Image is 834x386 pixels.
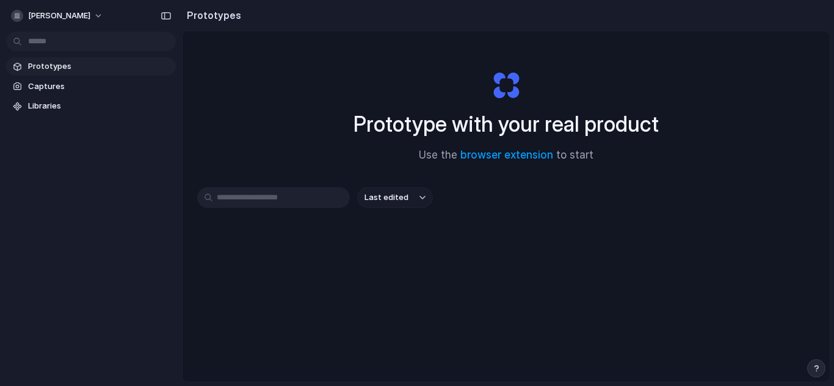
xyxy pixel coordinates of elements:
[6,57,176,76] a: Prototypes
[28,100,171,112] span: Libraries
[182,8,241,23] h2: Prototypes
[460,149,553,161] a: browser extension
[6,97,176,115] a: Libraries
[364,191,408,204] span: Last edited
[28,10,90,22] span: [PERSON_NAME]
[6,77,176,96] a: Captures
[28,60,171,73] span: Prototypes
[28,80,171,93] span: Captures
[357,187,433,208] button: Last edited
[6,6,109,26] button: [PERSON_NAME]
[419,148,593,163] span: Use the to start
[354,108,659,140] h1: Prototype with your real product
